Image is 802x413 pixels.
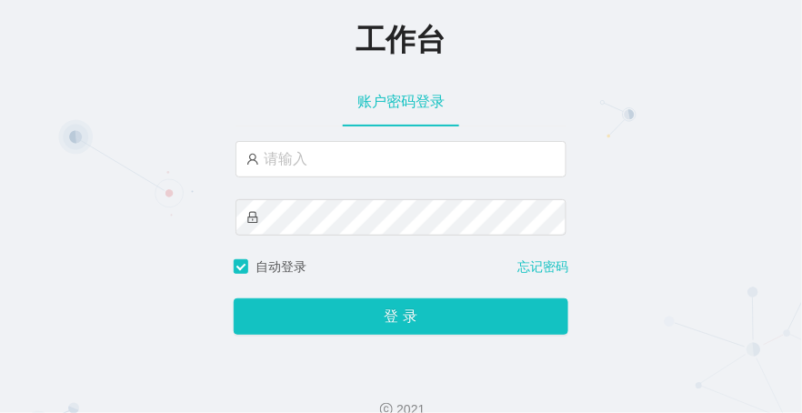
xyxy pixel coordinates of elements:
[356,23,446,56] span: 工作台
[236,141,566,177] input: 请输入
[248,259,314,274] span: 自动登录
[234,298,568,335] button: 登 录
[246,153,259,166] i: 图标: user
[517,257,568,277] a: 忘记密码
[246,211,259,224] i: 图标: lock
[343,76,459,127] div: 账户密码登录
